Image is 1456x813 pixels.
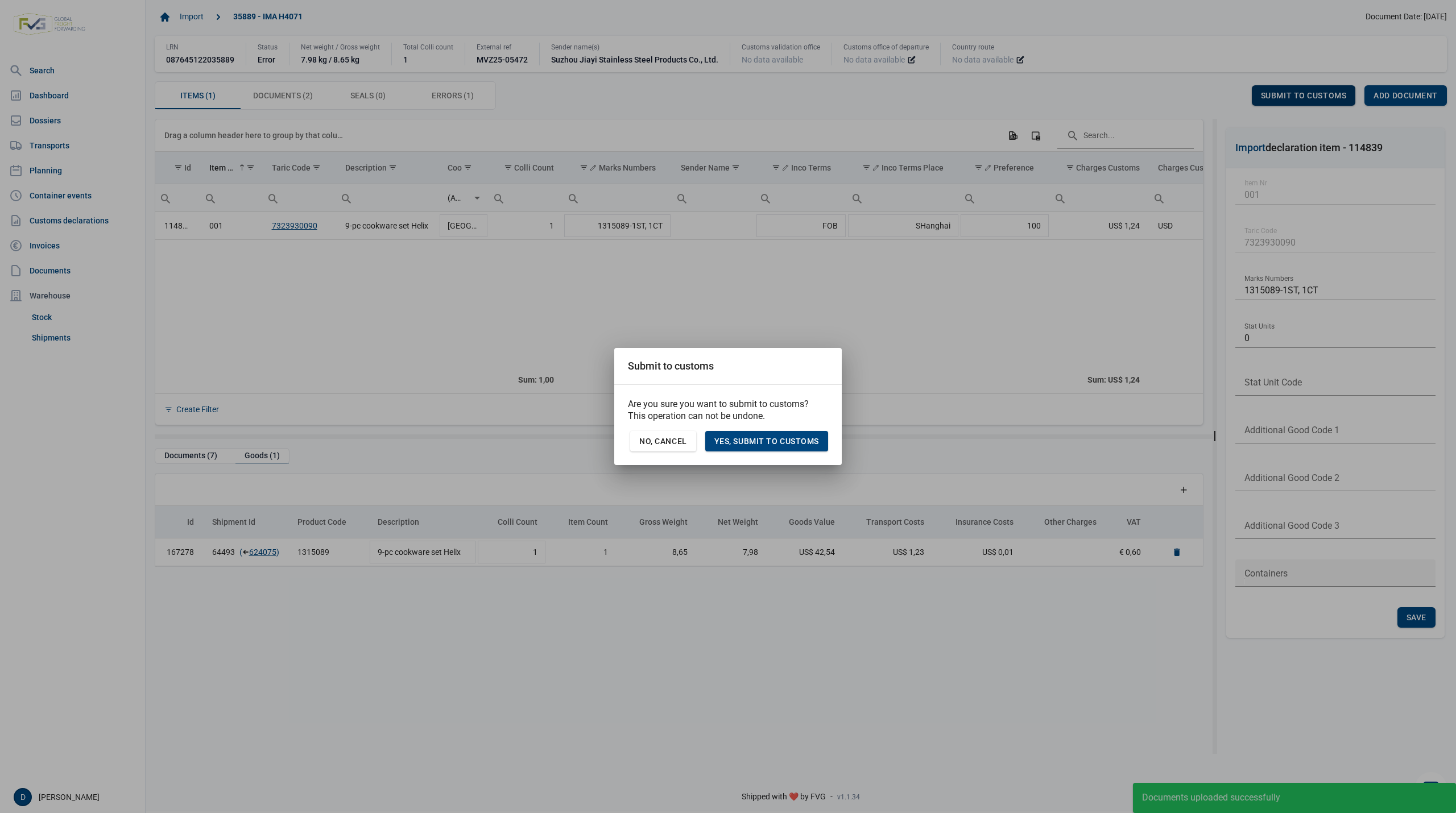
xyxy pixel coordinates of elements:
[705,431,828,451] div: Yes, Submit to customs
[714,437,819,446] span: Yes, Submit to customs
[628,399,828,422] p: Are you sure you want to submit to customs? This operation can not be undone.
[630,431,696,451] div: No, Cancel
[639,437,687,446] span: No, Cancel
[628,359,714,372] div: Submit to customs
